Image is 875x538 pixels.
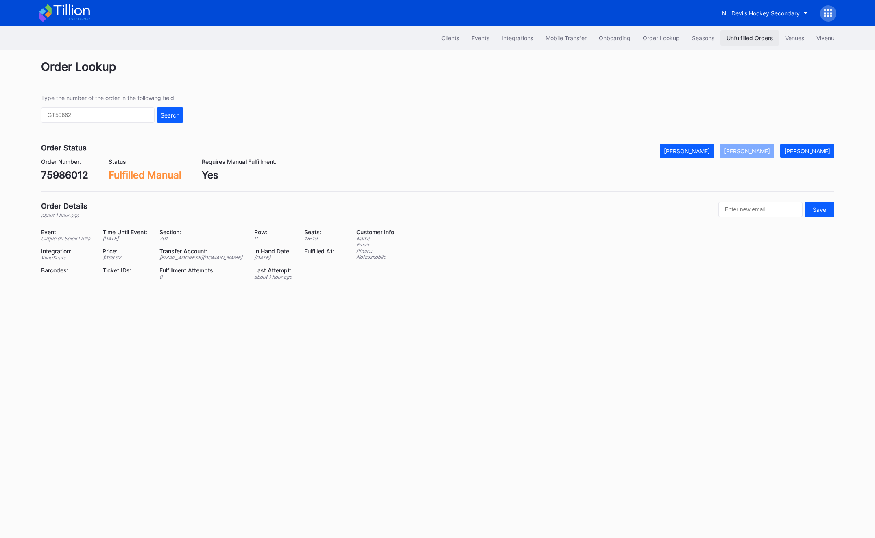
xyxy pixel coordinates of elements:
div: Last Attempt: [254,267,294,274]
div: about 1 hour ago [41,212,87,218]
div: Notes: mobile [356,254,396,260]
input: GT59662 [41,107,155,123]
div: Events [471,35,489,41]
div: Status: [109,158,181,165]
div: Name: [356,235,396,242]
button: [PERSON_NAME] [780,144,834,158]
input: Enter new email [718,202,803,217]
div: [PERSON_NAME] [724,148,770,155]
div: [DATE] [254,255,294,261]
button: Venues [779,30,810,46]
div: Onboarding [599,35,631,41]
div: Clients [441,35,459,41]
div: Seasons [692,35,714,41]
div: Order Status [41,144,87,152]
div: NJ Devils Hockey Secondary [722,10,800,17]
button: Vivenu [810,30,840,46]
div: Ticket IDs: [103,267,149,274]
div: Order Number: [41,158,88,165]
button: Order Lookup [637,30,686,46]
div: Integration: [41,248,92,255]
button: NJ Devils Hockey Secondary [716,6,814,21]
div: Save [813,206,826,213]
div: P [254,235,294,242]
div: Price: [103,248,149,255]
div: Time Until Event: [103,229,149,235]
div: Yes [202,169,277,181]
div: Order Details [41,202,87,210]
div: Mobile Transfer [546,35,587,41]
div: Event: [41,229,92,235]
div: Order Lookup [41,60,834,84]
div: Fulfilled Manual [109,169,181,181]
div: Barcodes: [41,267,92,274]
div: Seats: [304,229,336,235]
button: Unfulfilled Orders [720,30,779,46]
div: Unfulfilled Orders [727,35,773,41]
div: Fulfilled At: [304,248,336,255]
div: Order Lookup [643,35,680,41]
button: Clients [435,30,465,46]
button: Events [465,30,495,46]
div: [EMAIL_ADDRESS][DOMAIN_NAME] [159,255,244,261]
div: Row: [254,229,294,235]
div: Requires Manual Fulfillment: [202,158,277,165]
div: Email: [356,242,396,248]
div: Search [161,112,179,119]
button: Onboarding [593,30,637,46]
div: about 1 hour ago [254,274,294,280]
div: 201 [159,235,244,242]
button: Seasons [686,30,720,46]
button: Save [805,202,834,217]
div: Cirque du Soleil Luzia [41,235,92,242]
div: 18 - 19 [304,235,336,242]
div: Phone: [356,248,396,254]
div: 75986012 [41,169,88,181]
div: VividSeats [41,255,92,261]
div: Venues [785,35,804,41]
button: Integrations [495,30,539,46]
div: Transfer Account: [159,248,244,255]
div: Integrations [502,35,533,41]
button: [PERSON_NAME] [660,144,714,158]
div: Vivenu [816,35,834,41]
div: $ 199.92 [103,255,149,261]
div: Customer Info: [356,229,396,235]
div: [PERSON_NAME] [664,148,710,155]
div: Section: [159,229,244,235]
div: 0 [159,274,244,280]
button: Search [157,107,183,123]
div: [DATE] [103,235,149,242]
button: Mobile Transfer [539,30,593,46]
div: In Hand Date: [254,248,294,255]
div: [PERSON_NAME] [784,148,830,155]
button: [PERSON_NAME] [720,144,774,158]
div: Fulfillment Attempts: [159,267,244,274]
div: Type the number of the order in the following field [41,94,183,101]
